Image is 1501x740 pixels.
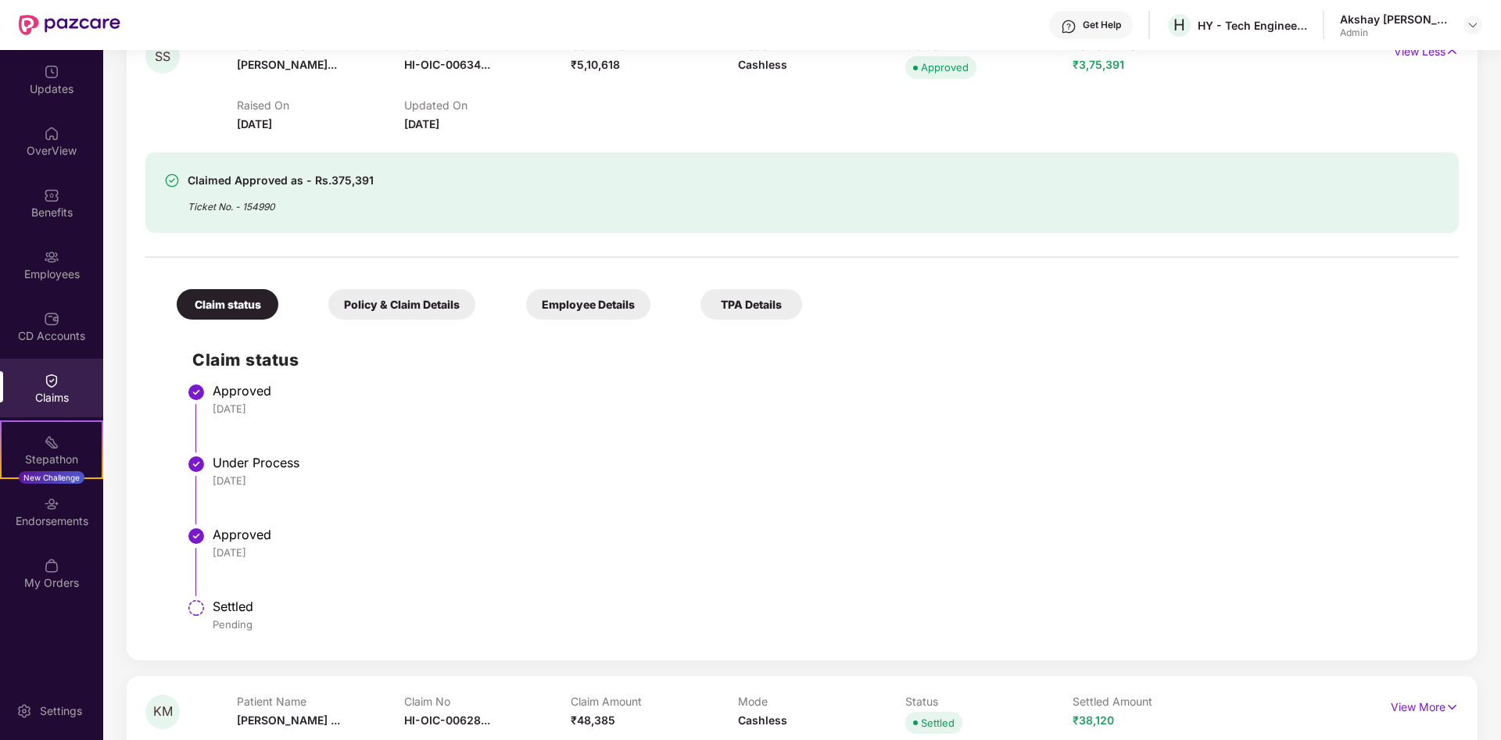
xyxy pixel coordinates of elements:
div: Pending [213,617,1443,631]
img: svg+xml;base64,PHN2ZyBpZD0iVXBkYXRlZCIgeG1sbnM9Imh0dHA6Ly93d3cudzMub3JnLzIwMDAvc3ZnIiB3aWR0aD0iMj... [44,64,59,80]
div: TPA Details [700,289,802,320]
span: HI-OIC-00634... [404,58,490,71]
div: Settings [35,703,87,719]
div: Claim status [177,289,278,320]
div: Ticket No. - 154990 [188,190,374,214]
span: [DATE] [404,117,439,130]
span: [DATE] [237,117,272,130]
img: svg+xml;base64,PHN2ZyBpZD0iTXlfT3JkZXJzIiBkYXRhLW5hbWU9Ik15IE9yZGVycyIgeG1sbnM9Imh0dHA6Ly93d3cudz... [44,558,59,574]
img: svg+xml;base64,PHN2ZyBpZD0iU3RlcC1QZW5kaW5nLTMyeDMyIiB4bWxucz0iaHR0cDovL3d3dy53My5vcmcvMjAwMC9zdm... [187,599,206,617]
div: Employee Details [526,289,650,320]
img: svg+xml;base64,PHN2ZyBpZD0iU3RlcC1Eb25lLTMyeDMyIiB4bWxucz0iaHR0cDovL3d3dy53My5vcmcvMjAwMC9zdmciIH... [187,527,206,545]
div: Akshay [PERSON_NAME] [1340,12,1449,27]
div: Policy & Claim Details [328,289,475,320]
div: Approved [213,383,1443,399]
p: Raised On [237,98,404,112]
img: svg+xml;base64,PHN2ZyBpZD0iQ2xhaW0iIHhtbG5zPSJodHRwOi8vd3d3LnczLm9yZy8yMDAwL3N2ZyIgd2lkdGg9IjIwIi... [44,373,59,388]
span: ₹38,120 [1073,713,1114,727]
img: svg+xml;base64,PHN2ZyBpZD0iQ0RfQWNjb3VudHMiIGRhdGEtbmFtZT0iQ0QgQWNjb3VudHMiIHhtbG5zPSJodHRwOi8vd3... [44,311,59,327]
div: Admin [1340,27,1449,39]
span: SS [155,50,170,63]
span: [PERSON_NAME]... [237,58,337,71]
div: Approved [921,59,969,75]
img: svg+xml;base64,PHN2ZyB4bWxucz0iaHR0cDovL3d3dy53My5vcmcvMjAwMC9zdmciIHdpZHRoPSIyMSIgaGVpZ2h0PSIyMC... [44,434,59,450]
span: Cashless [738,713,787,727]
div: Settled [213,599,1443,614]
img: svg+xml;base64,PHN2ZyBpZD0iSGVscC0zMngzMiIgeG1sbnM9Imh0dHA6Ly93d3cudzMub3JnLzIwMDAvc3ZnIiB3aWR0aD... [1061,19,1076,34]
div: [DATE] [213,474,1443,488]
img: svg+xml;base64,PHN2ZyBpZD0iRW5kb3JzZW1lbnRzIiB4bWxucz0iaHR0cDovL3d3dy53My5vcmcvMjAwMC9zdmciIHdpZH... [44,496,59,512]
img: svg+xml;base64,PHN2ZyBpZD0iRW1wbG95ZWVzIiB4bWxucz0iaHR0cDovL3d3dy53My5vcmcvMjAwMC9zdmciIHdpZHRoPS... [44,249,59,265]
p: Updated On [404,98,571,112]
div: [DATE] [213,545,1443,559]
p: Claim Amount [571,695,738,708]
span: H [1173,16,1185,34]
p: Status [905,695,1073,708]
div: HY - Tech Engineers Limited [1198,18,1307,33]
p: Patient Name [237,695,404,708]
span: ₹48,385 [571,713,615,727]
div: Claimed Approved as - Rs.375,391 [188,171,374,190]
div: Approved [213,527,1443,542]
span: Cashless [738,58,787,71]
img: svg+xml;base64,PHN2ZyBpZD0iU3RlcC1Eb25lLTMyeDMyIiB4bWxucz0iaHR0cDovL3d3dy53My5vcmcvMjAwMC9zdmciIH... [187,455,206,474]
img: svg+xml;base64,PHN2ZyBpZD0iQmVuZWZpdHMiIHhtbG5zPSJodHRwOi8vd3d3LnczLm9yZy8yMDAwL3N2ZyIgd2lkdGg9Ij... [44,188,59,203]
div: Under Process [213,455,1443,470]
div: Stepathon [2,452,102,467]
p: Mode [738,695,905,708]
span: [PERSON_NAME] ... [237,713,340,727]
h2: Claim status [192,347,1443,373]
img: svg+xml;base64,PHN2ZyBpZD0iRHJvcGRvd24tMzJ4MzIiIHhtbG5zPSJodHRwOi8vd3d3LnczLm9yZy8yMDAwL3N2ZyIgd2... [1467,19,1479,31]
p: Claim No [404,695,571,708]
img: svg+xml;base64,PHN2ZyBpZD0iU3RlcC1Eb25lLTMyeDMyIiB4bWxucz0iaHR0cDovL3d3dy53My5vcmcvMjAwMC9zdmciIH... [187,383,206,402]
img: svg+xml;base64,PHN2ZyBpZD0iSG9tZSIgeG1sbnM9Imh0dHA6Ly93d3cudzMub3JnLzIwMDAvc3ZnIiB3aWR0aD0iMjAiIG... [44,126,59,141]
div: [DATE] [213,402,1443,416]
img: New Pazcare Logo [19,15,120,35]
div: New Challenge [19,471,84,484]
p: View More [1391,695,1459,716]
img: svg+xml;base64,PHN2ZyB4bWxucz0iaHR0cDovL3d3dy53My5vcmcvMjAwMC9zdmciIHdpZHRoPSIxNyIgaGVpZ2h0PSIxNy... [1445,43,1459,60]
span: ₹5,10,618 [571,58,620,71]
p: Settled Amount [1073,695,1240,708]
span: ₹3,75,391 [1073,58,1124,71]
img: svg+xml;base64,PHN2ZyB4bWxucz0iaHR0cDovL3d3dy53My5vcmcvMjAwMC9zdmciIHdpZHRoPSIxNyIgaGVpZ2h0PSIxNy... [1445,699,1459,716]
img: svg+xml;base64,PHN2ZyBpZD0iU2V0dGluZy0yMHgyMCIgeG1sbnM9Imh0dHA6Ly93d3cudzMub3JnLzIwMDAvc3ZnIiB3aW... [16,703,32,719]
div: Settled [921,715,955,731]
img: svg+xml;base64,PHN2ZyBpZD0iU3VjY2Vzcy0zMngzMiIgeG1sbnM9Imh0dHA6Ly93d3cudzMub3JnLzIwMDAvc3ZnIiB3aW... [164,173,180,188]
span: KM [153,705,173,718]
div: Get Help [1083,19,1121,31]
span: HI-OIC-00628... [404,713,490,727]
